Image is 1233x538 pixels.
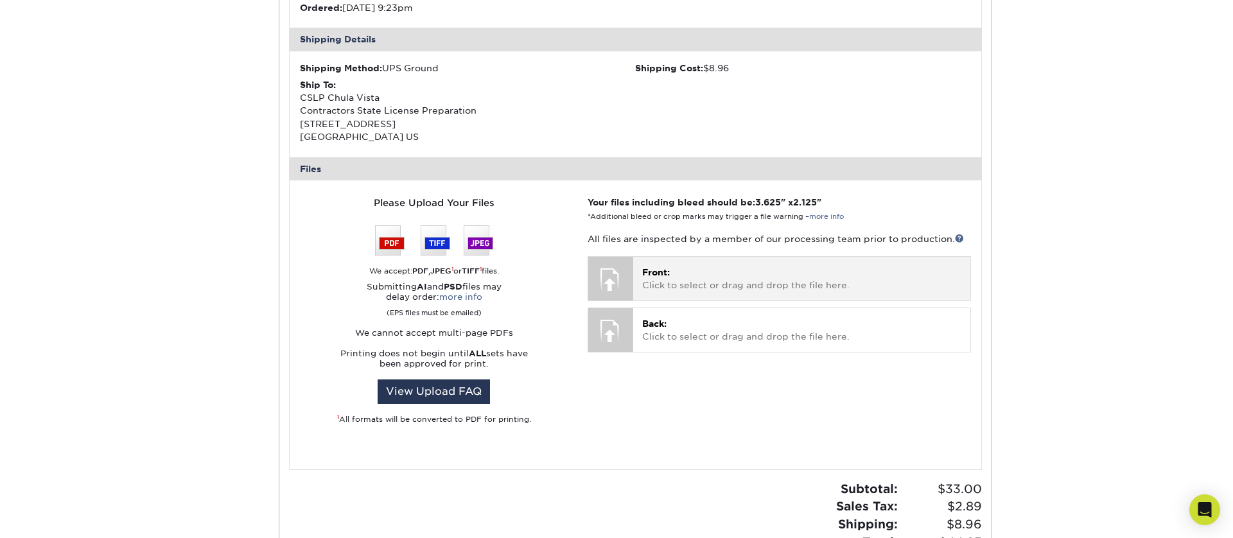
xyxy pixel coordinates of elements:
div: Shipping Details [290,28,982,51]
strong: Shipping: [838,517,898,531]
span: $8.96 [902,516,982,534]
p: All files are inspected by a member of our processing team prior to production. [588,232,971,245]
strong: PDF [412,266,428,275]
sup: 1 [480,266,482,272]
img: We accept: PSD, TIFF, or JPEG (JPG) [375,225,493,256]
strong: ALL [469,349,486,358]
span: Front: [642,267,670,277]
a: more info [439,292,482,302]
small: (EPS files must be emailed) [387,302,482,318]
span: 3.625 [755,197,781,207]
div: Files [290,157,982,180]
small: *Additional bleed or crop marks may trigger a file warning – [588,213,844,221]
div: UPS Ground [300,62,636,74]
p: Click to select or drag and drop the file here. [642,266,961,292]
span: 2.125 [793,197,817,207]
strong: Shipping Cost: [635,63,703,73]
a: more info [809,213,844,221]
div: $8.96 [635,62,971,74]
strong: JPEG [430,266,451,275]
strong: Sales Tax: [836,499,898,513]
div: We accept: , or files. [300,266,568,277]
p: Click to select or drag and drop the file here. [642,317,961,343]
strong: PSD [444,282,462,291]
p: Printing does not begin until sets have been approved for print. [300,349,568,369]
span: $33.00 [902,480,982,498]
strong: Ordered: [300,3,342,13]
strong: Subtotal: [841,482,898,496]
strong: AI [417,282,427,291]
strong: TIFF [462,266,480,275]
p: We cannot accept multi-page PDFs [300,328,568,338]
span: Back: [642,318,667,329]
strong: Shipping Method: [300,63,382,73]
sup: 1 [451,266,453,272]
strong: Your files including bleed should be: " x " [588,197,821,207]
div: Please Upload Your Files [300,196,568,210]
div: All formats will be converted to PDF for printing. [300,414,568,425]
div: CSLP Chula Vista Contractors State License Preparation [STREET_ADDRESS] [GEOGRAPHIC_DATA] US [300,78,636,144]
a: View Upload FAQ [378,379,490,404]
sup: 1 [337,414,339,421]
p: Submitting and files may delay order: [300,282,568,318]
div: Open Intercom Messenger [1189,494,1220,525]
span: $2.89 [902,498,982,516]
li: [DATE] 9:23pm [300,1,636,14]
strong: Ship To: [300,80,336,90]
